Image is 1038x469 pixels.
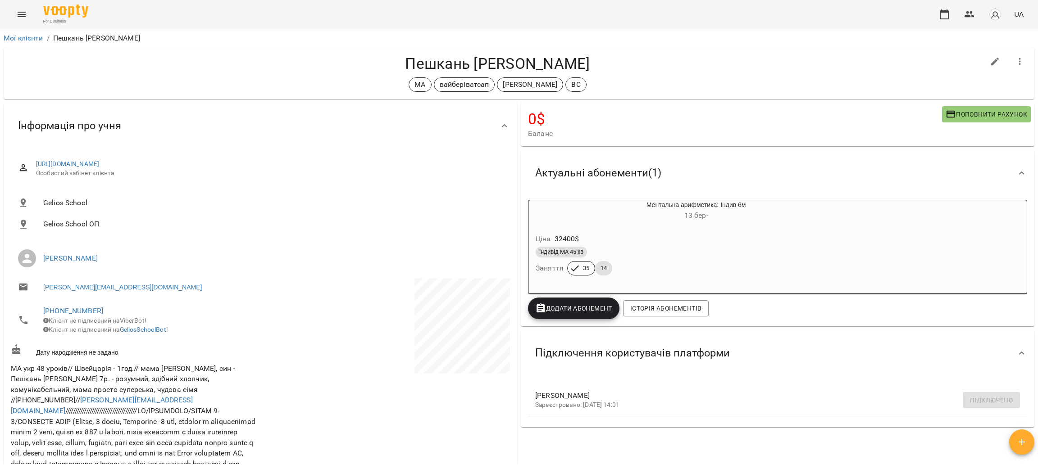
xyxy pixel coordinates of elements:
[528,200,820,286] button: Ментальна арифметика: Індив 6м13 бер- Ціна32400$індивід МА 45 хвЗаняття3514
[43,5,88,18] img: Voopty Logo
[989,8,1002,21] img: avatar_s.png
[43,307,103,315] a: [PHONE_NUMBER]
[9,342,260,359] div: Дату народження не задано
[595,264,612,272] span: 14
[536,233,551,245] h6: Ціна
[11,4,32,25] button: Menu
[571,79,580,90] p: ВС
[1011,6,1027,23] button: UA
[535,303,612,314] span: Додати Абонемент
[1014,9,1024,19] span: UA
[535,346,730,360] span: Підключення користувачів платформи
[535,166,661,180] span: Актуальні абонементи ( 1 )
[684,211,708,220] span: 13 бер -
[630,303,701,314] span: Історія абонементів
[623,300,709,316] button: Історія абонементів
[578,264,595,272] span: 35
[18,119,121,133] span: Інформація про учня
[572,200,820,222] div: Ментальна арифметика: Індив 6м
[521,150,1034,196] div: Актуальні абонементи(1)
[43,198,503,208] span: Gelios School
[528,128,942,139] span: Баланс
[536,248,587,256] span: індивід МА 45 хв
[528,200,572,222] div: Ментальна арифметика: Індив 6м
[409,77,431,92] div: МА
[47,33,50,44] li: /
[11,396,193,415] a: [PERSON_NAME][EMAIL_ADDRESS][DOMAIN_NAME]
[43,283,202,292] a: [PERSON_NAME][EMAIL_ADDRESS][DOMAIN_NAME]
[528,298,619,319] button: Додати Абонемент
[536,262,564,275] h6: Заняття
[521,330,1034,376] div: Підключення користувачів платформи
[43,18,88,24] span: For Business
[4,34,43,42] a: Мої клієнти
[36,169,503,178] span: Особистий кабінет клієнта
[120,326,166,333] a: GeliosSchoolBot
[414,79,425,90] p: МА
[946,109,1027,120] span: Поповнити рахунок
[43,326,168,333] span: Клієнт не підписаний на !
[440,79,489,90] p: вайберіватсап
[555,234,579,244] p: 32400 $
[535,401,1006,410] p: Зареєстровано: [DATE] 14:01
[43,317,146,324] span: Клієнт не підписаний на ViberBot!
[535,390,1006,401] span: [PERSON_NAME]
[53,33,140,44] p: Пешкань [PERSON_NAME]
[4,33,1034,44] nav: breadcrumb
[11,54,984,73] h4: Пешкань [PERSON_NAME]
[528,110,942,128] h4: 0 $
[565,77,586,92] div: ВС
[497,77,563,92] div: [PERSON_NAME]
[942,106,1031,122] button: Поповнити рахунок
[434,77,495,92] div: вайберіватсап
[503,79,557,90] p: [PERSON_NAME]
[4,103,517,149] div: Інформація про учня
[36,160,100,167] a: [URL][DOMAIN_NAME]
[43,254,98,262] a: [PERSON_NAME]
[43,219,503,230] span: Gelios School ОП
